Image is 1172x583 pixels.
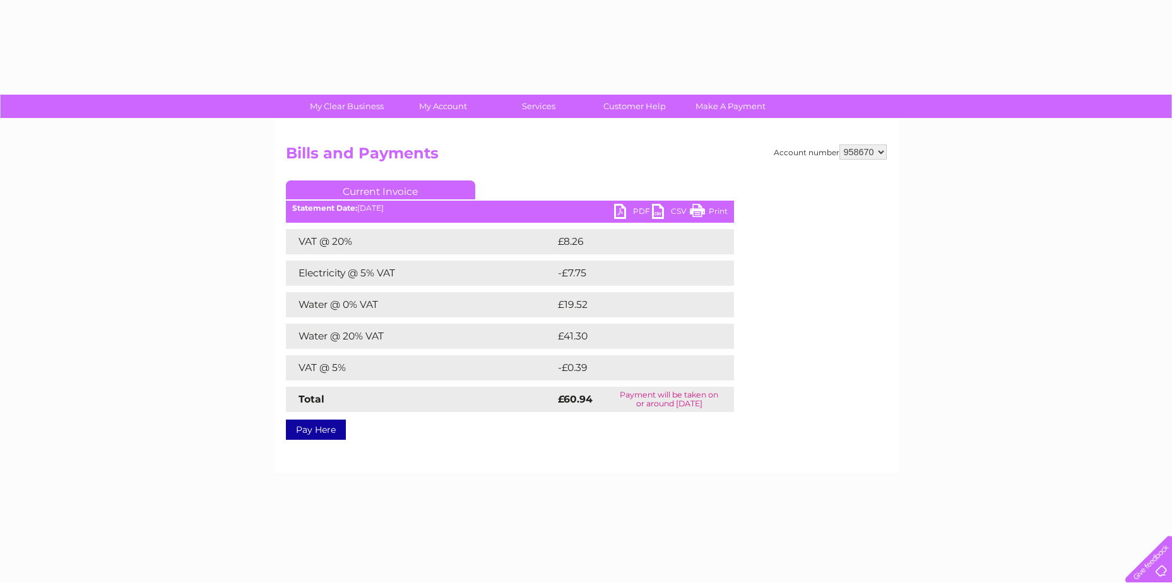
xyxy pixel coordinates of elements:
div: [DATE] [286,204,734,213]
h2: Bills and Payments [286,144,887,168]
b: Statement Date: [292,203,357,213]
td: -£0.39 [555,355,707,380]
td: £19.52 [555,292,707,317]
strong: Total [299,393,324,405]
div: Account number [774,144,887,160]
a: Current Invoice [286,180,475,199]
td: VAT @ 20% [286,229,555,254]
td: Payment will be taken on or around [DATE] [605,387,733,412]
a: Services [487,95,591,118]
a: My Clear Business [295,95,399,118]
a: My Account [391,95,495,118]
a: Print [690,204,728,222]
td: VAT @ 5% [286,355,555,380]
td: £41.30 [555,324,707,349]
a: CSV [652,204,690,222]
td: -£7.75 [555,261,706,286]
strong: £60.94 [558,393,593,405]
a: Customer Help [583,95,687,118]
td: £8.26 [555,229,704,254]
a: Make A Payment [678,95,783,118]
td: Electricity @ 5% VAT [286,261,555,286]
td: Water @ 20% VAT [286,324,555,349]
td: Water @ 0% VAT [286,292,555,317]
a: Pay Here [286,420,346,440]
a: PDF [614,204,652,222]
